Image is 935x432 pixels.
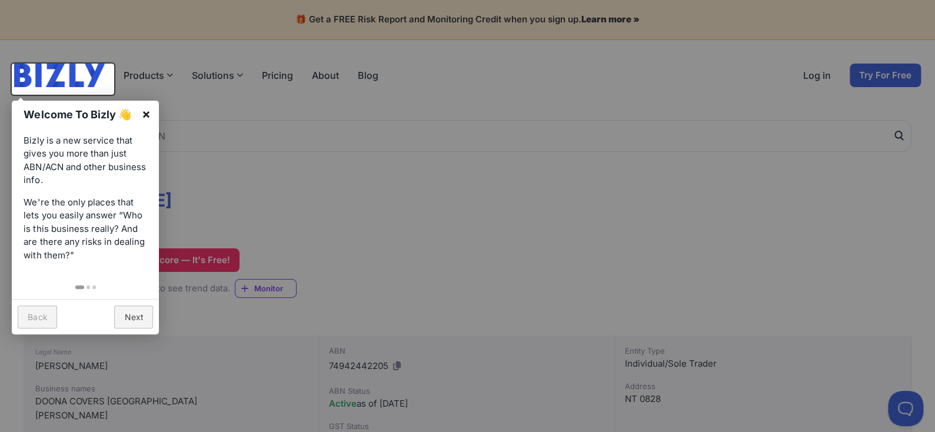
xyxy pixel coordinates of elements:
a: Back [18,305,57,328]
a: × [132,101,159,127]
a: Next [114,305,153,328]
h1: Welcome To Bizly 👋 [24,107,135,122]
p: Bizly is a new service that gives you more than just ABN/ACN and other business info. [24,134,147,187]
p: We're the only places that lets you easily answer “Who is this business really? And are there any... [24,196,147,262]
